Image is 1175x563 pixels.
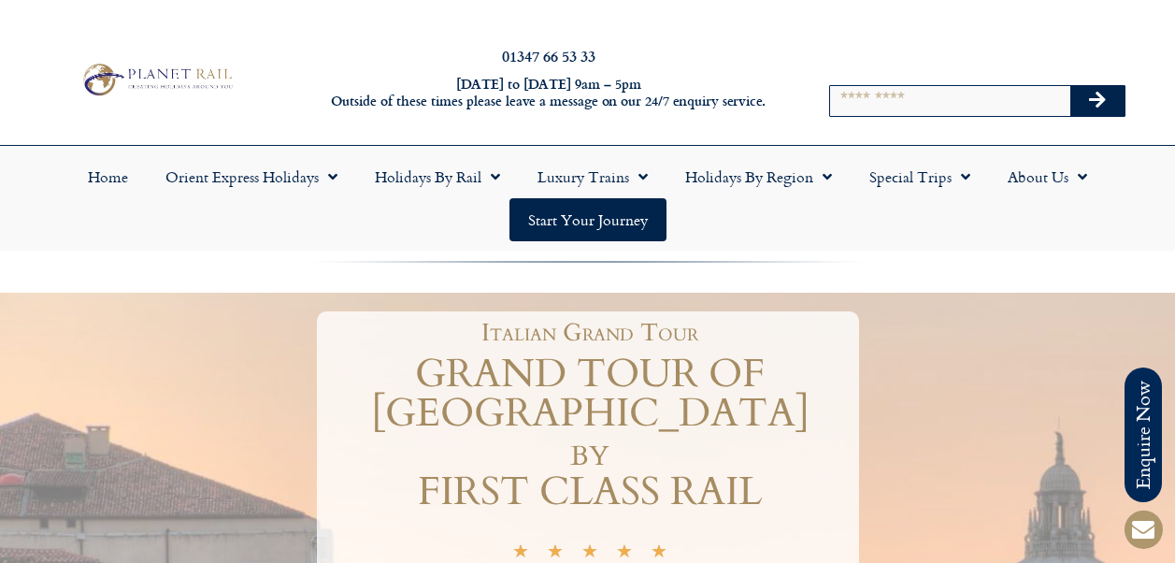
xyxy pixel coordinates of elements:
[318,76,779,110] h6: [DATE] to [DATE] 9am – 5pm Outside of these times please leave a message on our 24/7 enquiry serv...
[77,60,236,99] img: Planet Rail Train Holidays Logo
[851,155,989,198] a: Special Trips
[509,198,666,241] a: Start your Journey
[616,545,633,563] i: ★
[502,45,595,66] a: 01347 66 53 33
[512,545,529,563] i: ★
[519,155,666,198] a: Luxury Trains
[9,155,1166,241] nav: Menu
[331,321,850,345] h1: Italian Grand Tour
[547,545,564,563] i: ★
[69,155,147,198] a: Home
[356,155,519,198] a: Holidays by Rail
[322,354,859,512] h1: GRAND TOUR OF [GEOGRAPHIC_DATA] by FIRST CLASS RAIL
[666,155,851,198] a: Holidays by Region
[651,545,667,563] i: ★
[1070,86,1125,116] button: Search
[581,545,598,563] i: ★
[989,155,1106,198] a: About Us
[147,155,356,198] a: Orient Express Holidays
[512,542,667,563] div: 5/5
